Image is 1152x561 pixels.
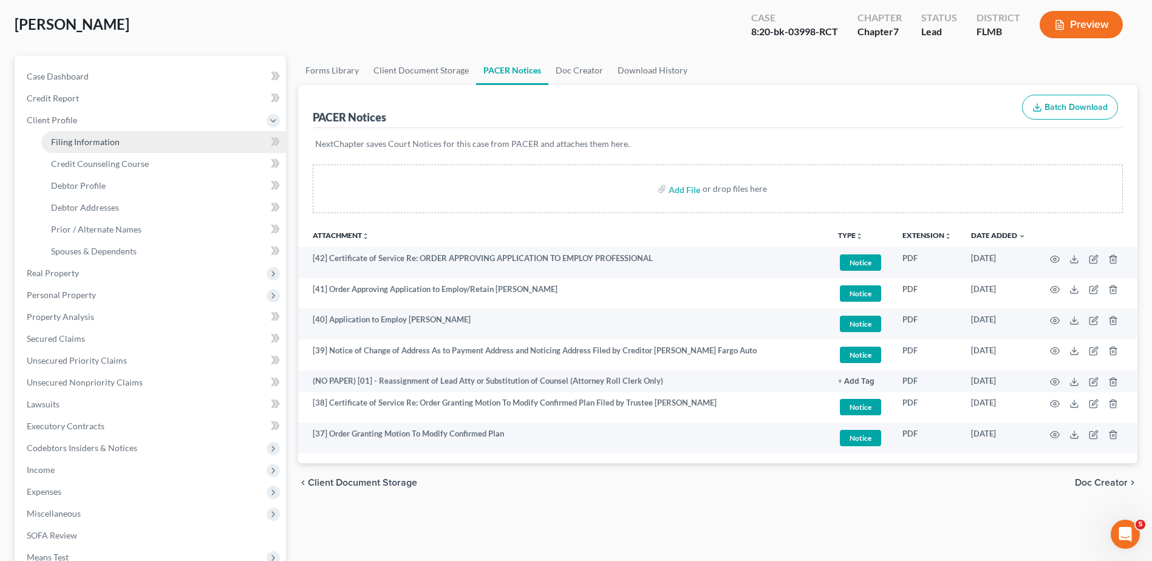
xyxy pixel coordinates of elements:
button: chevron_left Client Document Storage [298,478,417,488]
div: FLMB [976,25,1020,39]
i: unfold_more [856,233,863,240]
td: PDF [893,339,961,370]
i: unfold_more [944,233,952,240]
iframe: Intercom live chat [1111,520,1140,549]
span: Notice [840,347,881,363]
span: Unsecured Nonpriority Claims [27,377,143,387]
span: Case Dashboard [27,71,89,81]
td: [40] Application to Employ [PERSON_NAME] [298,308,828,339]
div: District [976,11,1020,25]
a: Filing Information [41,131,286,153]
td: [DATE] [961,392,1035,423]
button: + Add Tag [838,378,874,386]
td: PDF [893,392,961,423]
td: [DATE] [961,423,1035,454]
a: Property Analysis [17,306,286,328]
div: Chapter [857,11,902,25]
span: Credit Counseling Course [51,158,149,169]
span: 5 [1136,520,1145,529]
a: SOFA Review [17,525,286,546]
div: PACER Notices [313,110,386,124]
span: Client Profile [27,115,77,125]
span: Lawsuits [27,399,60,409]
span: Codebtors Insiders & Notices [27,443,137,453]
td: [38] Certificate of Service Re: Order Granting Motion To Modify Confirmed Plan Filed by Trustee [... [298,392,828,423]
span: SOFA Review [27,530,77,540]
a: PACER Notices [476,56,548,85]
td: [42] Certificate of Service Re: ORDER APPROVING APPLICATION TO EMPLOY PROFESSIONAL [298,247,828,278]
td: [DATE] [961,339,1035,370]
span: Debtor Addresses [51,202,119,212]
i: chevron_right [1128,478,1137,488]
a: Notice [838,284,883,304]
a: Credit Counseling Course [41,153,286,175]
span: Doc Creator [1075,478,1128,488]
button: Doc Creator chevron_right [1075,478,1137,488]
a: Download History [610,56,695,85]
a: Unsecured Nonpriority Claims [17,372,286,393]
span: Notice [840,399,881,415]
a: Case Dashboard [17,66,286,87]
span: Debtor Profile [51,180,106,191]
div: Status [921,11,957,25]
button: Batch Download [1022,95,1118,120]
a: Notice [838,345,883,365]
a: Client Document Storage [366,56,476,85]
td: [DATE] [961,370,1035,392]
a: Attachmentunfold_more [313,231,369,240]
a: Prior / Alternate Names [41,219,286,240]
td: PDF [893,370,961,392]
a: Secured Claims [17,328,286,350]
td: PDF [893,278,961,309]
a: Spouses & Dependents [41,240,286,262]
td: PDF [893,308,961,339]
span: Notice [840,316,881,332]
span: Property Analysis [27,311,94,322]
td: [39] Notice of Change of Address As to Payment Address and Noticing Address Filed by Creditor [PE... [298,339,828,370]
button: TYPEunfold_more [838,232,863,240]
a: Forms Library [298,56,366,85]
div: 8:20-bk-03998-RCT [751,25,838,39]
span: Unsecured Priority Claims [27,355,127,365]
i: chevron_left [298,478,308,488]
td: [37] Order Granting Motion To Modify Confirmed Plan [298,423,828,454]
a: + Add Tag [838,375,883,387]
td: [DATE] [961,247,1035,278]
a: Unsecured Priority Claims [17,350,286,372]
span: Notice [840,254,881,271]
div: or drop files here [703,183,767,195]
div: Case [751,11,838,25]
span: Prior / Alternate Names [51,224,141,234]
a: Credit Report [17,87,286,109]
a: Date Added expand_more [971,231,1026,240]
a: Notice [838,397,883,417]
span: Notice [840,285,881,302]
i: unfold_more [362,233,369,240]
td: PDF [893,247,961,278]
span: Client Document Storage [308,478,417,488]
span: Notice [840,430,881,446]
button: Preview [1040,11,1123,38]
td: [41] Order Approving Application to Employ/Retain [PERSON_NAME] [298,278,828,309]
td: (NO PAPER) [01] - Reassignment of Lead Atty or Substitution of Counsel (Attorney Roll Clerk Only) [298,370,828,392]
span: Credit Report [27,93,79,103]
td: PDF [893,423,961,454]
a: Extensionunfold_more [902,231,952,240]
span: Real Property [27,268,79,278]
span: [PERSON_NAME] [15,15,129,33]
a: Executory Contracts [17,415,286,437]
div: Chapter [857,25,902,39]
span: Spouses & Dependents [51,246,137,256]
div: Lead [921,25,957,39]
span: Expenses [27,486,61,497]
span: Batch Download [1045,102,1108,112]
td: [DATE] [961,308,1035,339]
span: Filing Information [51,137,120,147]
a: Notice [838,253,883,273]
i: expand_more [1018,233,1026,240]
a: Lawsuits [17,393,286,415]
td: [DATE] [961,278,1035,309]
span: Executory Contracts [27,421,104,431]
a: Notice [838,314,883,334]
a: Notice [838,428,883,448]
